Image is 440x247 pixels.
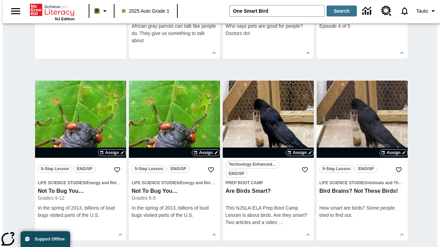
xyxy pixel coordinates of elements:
[414,5,440,17] button: Profile/Settings
[303,230,313,240] button: Show Details
[74,165,96,173] button: ENG/SP
[135,165,163,173] span: 5-Step Lesson
[229,161,277,168] span: Technology Enhanced Item
[38,188,123,195] h3: Not To Bug You…
[209,230,219,240] button: Show Details
[105,150,119,156] span: Assign
[229,170,244,177] span: ENG/SP
[41,165,69,173] span: 5-Step Lesson
[393,164,405,176] button: Add to Favorites
[129,81,220,240] div: lesson details
[225,204,311,226] p: This NJSLA-ELA Prep Boot Camp Lesson is about birds. Are they smart? Two articles and a video
[95,7,99,15] span: B
[86,180,167,185] span: Energy and Relationships in Ecosystems
[397,48,407,58] button: Show Details
[180,180,261,185] span: Energy and Relationships in Ecosystems
[303,48,313,58] button: Show Details
[397,230,407,240] button: Show Details
[358,165,374,173] span: ENG/SP
[38,165,72,173] button: 5-Step Lesson
[367,180,368,185] span: /
[38,204,123,219] div: In the spring of 2013, billions of loud bugs visited parts of the U.S.
[379,149,408,156] button: Assign Choose Dates
[132,23,217,44] div: African gray parrots can talk like people do. They give us something to talk about
[132,180,179,185] span: Life Science Studies
[358,2,377,21] a: Data Center
[77,165,92,173] span: ENG/SP
[179,180,180,185] span: /
[55,17,75,21] span: NJ Edition
[299,164,311,176] button: Add to Favorites
[225,161,280,168] button: Technology Enhanced Item
[319,23,405,30] div: Episode 4 of 5
[209,48,219,58] button: Show Details
[98,149,126,156] button: Assign Choose Dates
[355,165,377,173] button: ENG/SP
[111,164,123,176] button: Add to Favorites
[396,2,414,20] a: Notifications
[199,150,213,156] span: Assign
[30,2,75,21] div: Home
[387,150,400,156] span: Assign
[132,179,217,186] span: Topic: Life Science Studies/Energy and Relationships in Ecosystems
[21,231,70,247] button: Support Offline
[132,165,166,173] button: 5-Step Lesson
[85,180,86,185] span: /
[286,149,314,156] button: Assign Choose Dates
[132,204,217,219] div: In the spring of 2013, billions of loud bugs visited parts of the U.S.
[122,8,169,15] span: 2025 Auto Grade 1
[319,188,405,195] h3: Bird Brains? Not These Birds!
[205,164,217,176] button: Add to Favorites
[377,2,396,20] a: Resource Center, Will open in new tab
[319,179,405,186] span: Topic: Life Science Studies/Animals and Their Senses
[170,165,186,173] span: ENG/SP
[278,220,283,225] span: …
[319,165,354,173] button: 5-Step Lesson
[317,81,408,240] div: lesson details
[225,23,311,37] div: Who says pets are good for people? Doctors do!
[35,237,65,242] span: Support Offline
[368,180,419,185] span: Animals and Their Senses
[5,1,26,21] button: Open side menu
[132,188,217,195] h3: Not To Bug You…
[230,5,324,16] input: search field
[225,170,247,178] button: ENG/SP
[225,180,263,185] span: Prep Boot Camp
[192,149,220,156] button: Assign Choose Dates
[38,179,123,186] span: Topic: Life Science Studies/Energy and Relationships in Ecosystems
[319,180,367,185] span: Life Science Studies
[322,165,351,173] span: 5-Step Lesson
[225,188,311,195] h3: Are Birds Smart?
[293,150,307,156] span: Assign
[167,165,189,173] button: ENG/SP
[35,81,126,240] div: lesson details
[223,81,314,240] div: lesson details
[416,8,428,15] span: Tauto
[319,204,405,219] div: How smart are birds? Some people tried to find out.
[30,3,75,17] a: Home
[327,5,357,16] button: Search
[38,180,85,185] span: Life Science Studies
[91,5,112,17] button: Boost Class color is light brown. Change class color
[115,230,125,240] button: Show Details
[225,179,311,186] span: Topic: Prep Boot Camp/null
